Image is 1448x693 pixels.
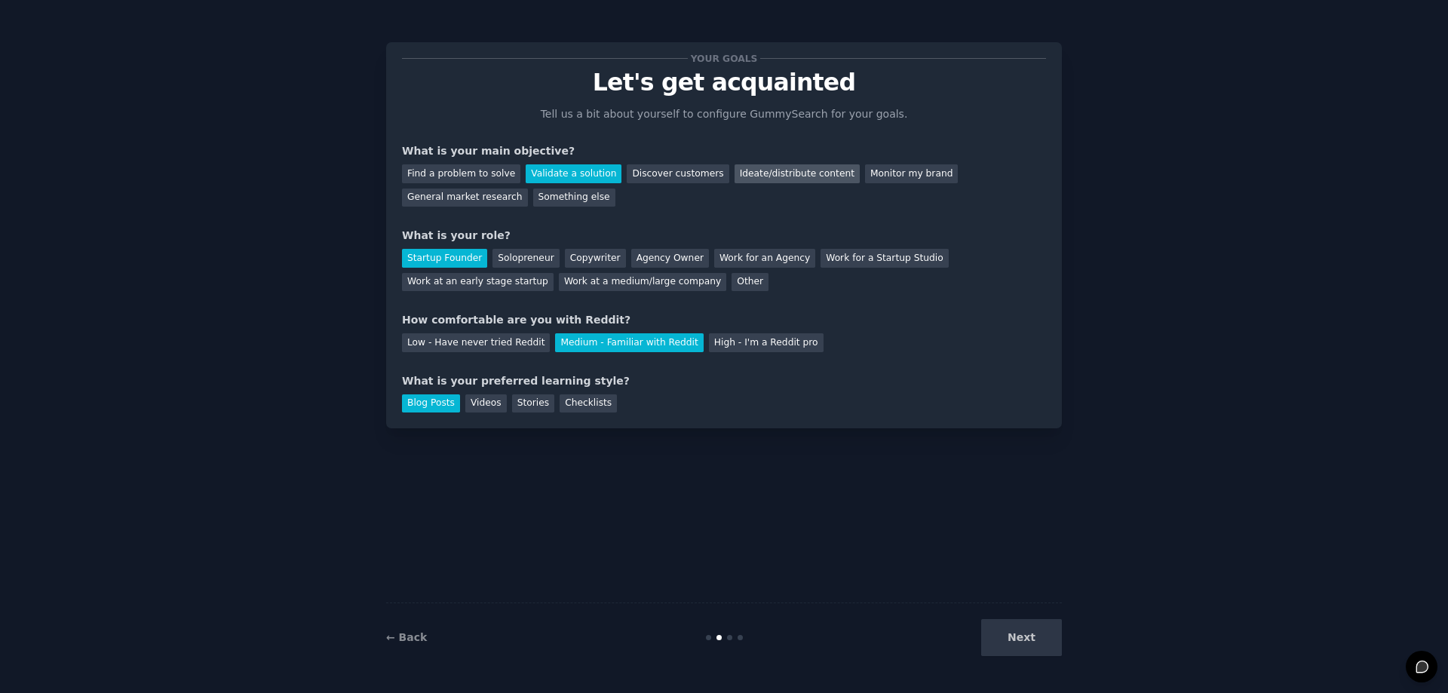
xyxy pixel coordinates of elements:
div: How comfortable are you with Reddit? [402,312,1046,328]
div: Videos [465,394,507,413]
div: Something else [533,189,615,207]
div: Discover customers [627,164,729,183]
div: Monitor my brand [865,164,958,183]
div: What is your role? [402,228,1046,244]
div: Find a problem to solve [402,164,520,183]
div: Work at a medium/large company [559,273,726,292]
div: Solopreneur [492,249,559,268]
div: Work for a Startup Studio [821,249,948,268]
div: Other [732,273,768,292]
div: Copywriter [565,249,626,268]
div: High - I'm a Reddit pro [709,333,824,352]
div: Ideate/distribute content [735,164,860,183]
div: Validate a solution [526,164,621,183]
a: ← Back [386,631,427,643]
div: Checklists [560,394,617,413]
div: Work at an early stage startup [402,273,554,292]
p: Let's get acquainted [402,69,1046,96]
div: Blog Posts [402,394,460,413]
div: General market research [402,189,528,207]
div: What is your main objective? [402,143,1046,159]
div: Startup Founder [402,249,487,268]
p: Tell us a bit about yourself to configure GummySearch for your goals. [534,106,914,122]
div: Agency Owner [631,249,709,268]
div: Low - Have never tried Reddit [402,333,550,352]
div: Work for an Agency [714,249,815,268]
div: Stories [512,394,554,413]
div: What is your preferred learning style? [402,373,1046,389]
div: Medium - Familiar with Reddit [555,333,703,352]
span: Your goals [688,51,760,66]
